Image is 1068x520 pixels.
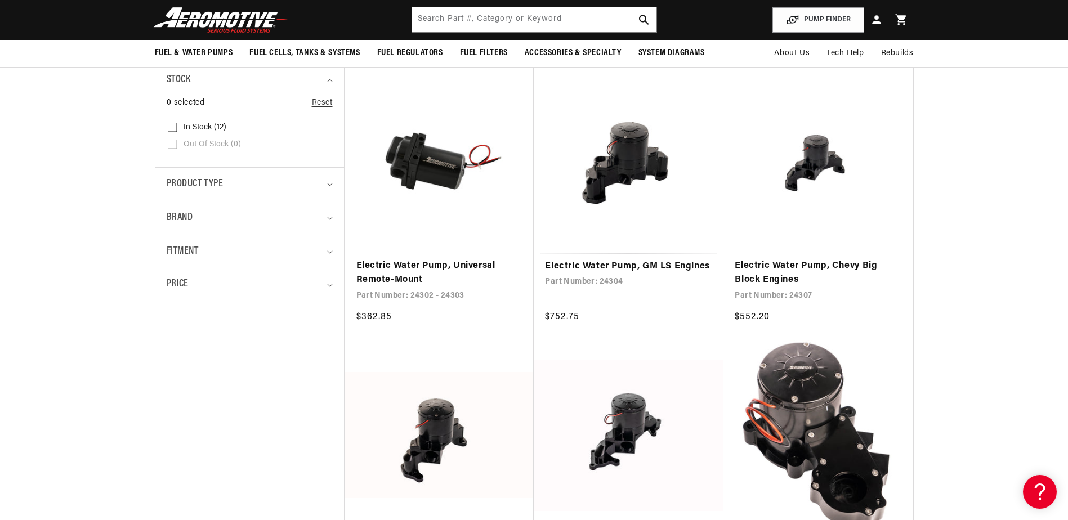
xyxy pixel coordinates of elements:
[167,235,333,268] summary: Fitment (0 selected)
[377,47,443,59] span: Fuel Regulators
[632,7,656,32] button: search button
[735,259,901,288] a: Electric Water Pump, Chevy Big Block Engines
[167,268,333,301] summary: Price
[184,123,226,133] span: In stock (12)
[772,7,864,33] button: PUMP FINDER
[638,47,705,59] span: System Diagrams
[412,7,656,32] input: Search by Part Number, Category or Keyword
[545,259,712,274] a: Electric Water Pump, GM LS Engines
[167,97,205,109] span: 0 selected
[766,40,818,67] a: About Us
[516,40,630,66] summary: Accessories & Specialty
[774,49,810,57] span: About Us
[249,47,360,59] span: Fuel Cells, Tanks & Systems
[452,40,516,66] summary: Fuel Filters
[167,64,333,97] summary: Stock (0 selected)
[881,47,914,60] span: Rebuilds
[167,72,191,88] span: Stock
[525,47,622,59] span: Accessories & Specialty
[369,40,452,66] summary: Fuel Regulators
[167,210,193,226] span: Brand
[241,40,368,66] summary: Fuel Cells, Tanks & Systems
[167,244,199,260] span: Fitment
[167,168,333,201] summary: Product type (0 selected)
[150,7,291,33] img: Aeromotive
[167,201,333,235] summary: Brand (0 selected)
[167,176,224,192] span: Product type
[184,140,241,150] span: Out of stock (0)
[356,259,523,288] a: Electric Water Pump, Universal Remote-Mount
[155,47,233,59] span: Fuel & Water Pumps
[146,40,242,66] summary: Fuel & Water Pumps
[460,47,508,59] span: Fuel Filters
[873,40,922,67] summary: Rebuilds
[167,277,189,292] span: Price
[630,40,713,66] summary: System Diagrams
[826,47,864,60] span: Tech Help
[818,40,872,67] summary: Tech Help
[312,97,333,109] a: Reset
